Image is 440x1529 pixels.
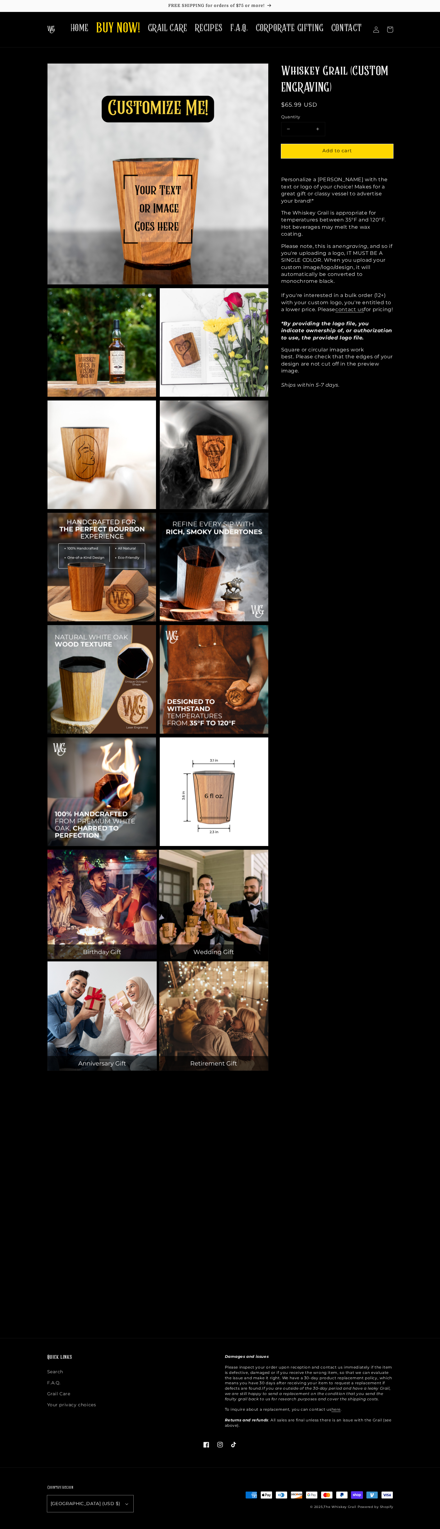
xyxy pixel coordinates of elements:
[331,22,362,34] span: CONTACT
[47,1354,215,1361] h2: Quick links
[148,22,187,34] span: GRAIL CARE
[47,625,156,734] img: Natural White Oak
[191,18,226,38] a: RECIPES
[225,1354,393,1428] p: Please inspect your order upon reception and contact us immediately if the item is defective, dam...
[358,1505,393,1509] a: Powered by Shopify
[281,346,393,389] p: Square or circular images work best. Please check that the edges of your design are not cut off i...
[92,16,144,41] a: BUY NOW!
[96,20,140,37] span: BUY NOW!
[281,144,393,158] button: Add to cart
[160,625,268,734] img: 35 to 120F
[281,114,393,120] label: Quantity
[225,1386,391,1401] em: If you are outside of the 30-day period and have a leaky Grail, we are still happy to send a repl...
[324,1505,356,1509] a: The Whiskey Grail
[230,22,248,34] span: F.A.Q.
[160,513,268,621] img: Grail Benefits
[195,22,223,34] span: RECIPES
[47,1485,133,1491] h2: Country/region
[252,18,327,38] a: CORPORATE GIFTING
[67,18,92,38] a: HOME
[70,22,89,34] span: HOME
[144,18,191,38] a: GRAIL CARE
[281,321,392,341] em: *By providing the logo file, you indicate ownership of, or authorization to use, the provided log...
[225,1354,269,1359] strong: Damages and issues
[339,243,367,249] em: engraving
[47,1388,70,1399] a: Grail Care
[281,243,393,341] p: Please note, this is an , and so if you're uploading a logo, IT MUST BE A SINGLE COLOR. When you ...
[47,26,55,33] img: The Whiskey Grail
[256,22,324,34] span: CORPORATE GIFTING
[281,176,393,204] p: Personalize a [PERSON_NAME] with the text or logo of your choice! Makes for a great gift or class...
[160,737,268,846] img: Measurements
[331,1407,341,1412] a: here
[47,737,156,846] img: Handcrafted
[47,1377,61,1388] a: F.A.Q.
[47,1399,96,1410] a: Your privacy choices
[281,382,340,388] em: Ships within 5-7 days.
[47,850,268,1071] img: For Celebrations
[281,63,393,96] h1: Whiskey Grail (CUSTOM ENGRAVING)
[310,1505,356,1509] small: © 2025,
[327,18,366,38] a: CONTACT
[281,101,318,108] span: $65.99 USD
[47,513,156,621] img: Grail Benefits
[47,1495,133,1512] button: [GEOGRAPHIC_DATA] (USD $)
[226,18,252,38] a: F.A.Q.
[225,1418,268,1422] strong: Returns and refunds
[281,210,386,237] span: The Whiskey Grail is appropriate for temperatures between 35°F and 120°F. Hot beverages may melt ...
[47,1368,64,1377] a: Search
[322,148,352,154] span: Add to cart
[335,306,364,312] a: contact us
[6,3,434,8] p: FREE SHIPPING for orders of $75 or more!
